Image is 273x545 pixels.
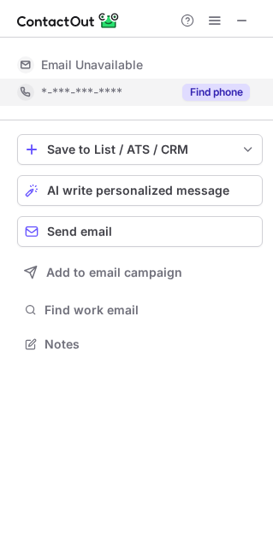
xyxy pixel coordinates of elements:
button: Notes [17,332,263,356]
div: Save to List / ATS / CRM [47,143,233,156]
span: Find work email [45,302,256,318]
button: AI write personalized message [17,175,263,206]
span: Notes [45,337,256,352]
span: Add to email campaign [46,266,182,279]
span: Email Unavailable [41,57,143,73]
button: Send email [17,216,263,247]
img: ContactOut v5.3.10 [17,10,120,31]
span: Send email [47,225,112,238]
span: AI write personalized message [47,184,229,197]
button: Reveal Button [182,84,250,101]
button: Add to email campaign [17,257,263,288]
button: save-profile-one-click [17,134,263,165]
button: Find work email [17,298,263,322]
